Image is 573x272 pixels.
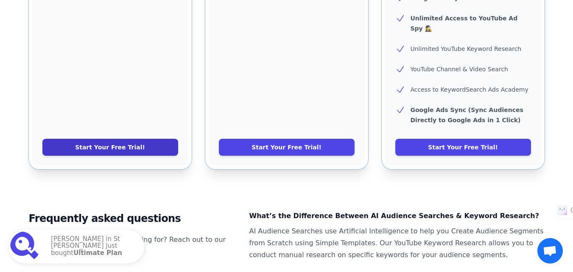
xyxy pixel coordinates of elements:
b: Unlimited Access to YouTube Ad Spy 🕵️‍♀️ [411,15,518,32]
img: Ultimate Plan [10,231,41,262]
a: Start Your Free Trial! [219,139,355,156]
span: Access to KeywordSearch Ads Academy [411,86,528,93]
b: Google Ads Sync (Sync Audiences Directly to Google Ads in 1 Click) [411,107,523,123]
a: Start Your Free Trial! [42,139,178,156]
dd: AI Audience Searches use Artificial Intelligence to help you Create Audience Segments from Scratc... [249,225,545,261]
dt: What’s the Difference Between AI Audience Searches & Keyword Research? [249,210,545,222]
span: YouTube Channel & Video Search [411,66,508,73]
strong: Ultimate Plan [73,249,122,257]
h2: Frequently asked questions [29,210,236,227]
span: Unlimited YouTube Keyword Research [411,45,522,52]
p: [PERSON_NAME] in St [PERSON_NAME] just bought [51,236,136,258]
div: Open chat [537,238,563,264]
a: Start Your Free Trial! [395,139,531,156]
